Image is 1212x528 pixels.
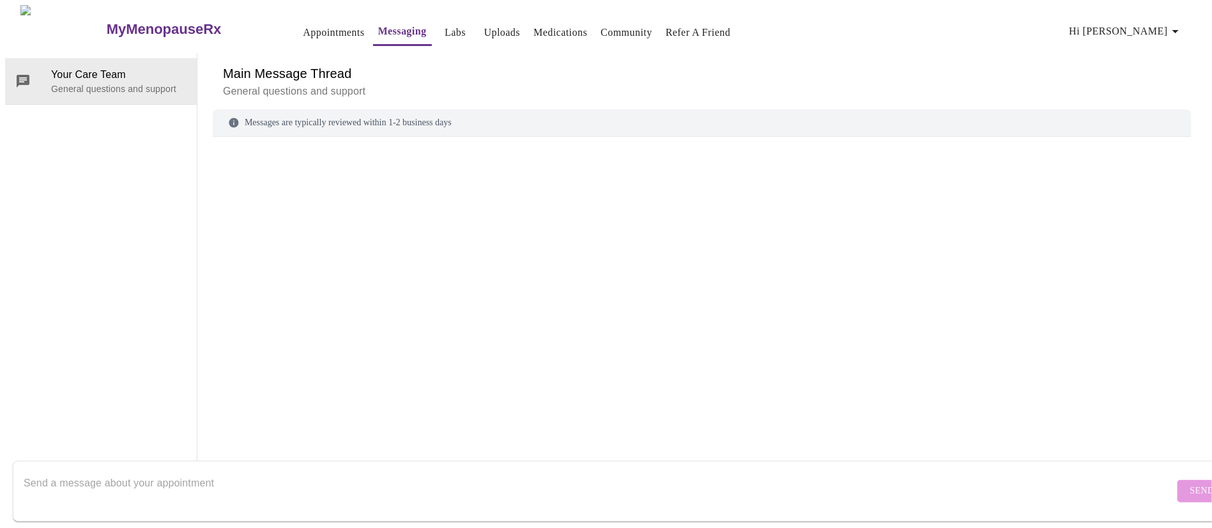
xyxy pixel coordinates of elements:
[479,20,526,45] button: Uploads
[533,24,587,42] a: Medications
[107,21,222,38] h3: MyMenopauseRx
[445,24,466,42] a: Labs
[105,7,272,52] a: MyMenopauseRx
[213,109,1192,137] div: Messages are typically reviewed within 1-2 business days
[435,20,476,45] button: Labs
[666,24,731,42] a: Refer a Friend
[223,63,1181,84] h6: Main Message Thread
[303,24,364,42] a: Appointments
[1064,19,1188,44] button: Hi [PERSON_NAME]
[51,82,187,95] p: General questions and support
[51,67,187,82] span: Your Care Team
[661,20,736,45] button: Refer a Friend
[601,24,652,42] a: Community
[1070,22,1183,40] span: Hi [PERSON_NAME]
[595,20,657,45] button: Community
[373,19,432,46] button: Messaging
[528,20,592,45] button: Medications
[24,470,1174,511] textarea: Send a message about your appointment
[298,20,369,45] button: Appointments
[20,5,105,53] img: MyMenopauseRx Logo
[5,58,197,104] div: Your Care TeamGeneral questions and support
[378,22,427,40] a: Messaging
[484,24,521,42] a: Uploads
[223,84,1181,99] p: General questions and support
